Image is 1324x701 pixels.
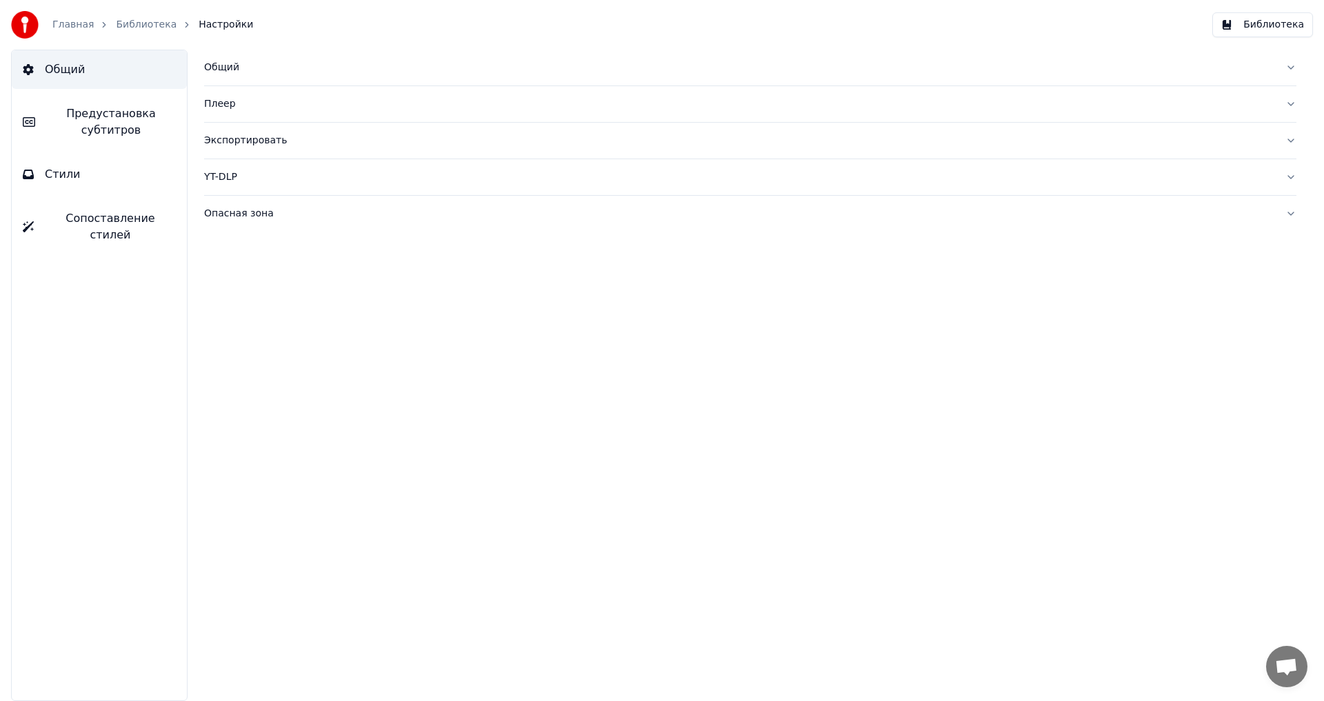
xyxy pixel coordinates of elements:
[45,210,176,243] span: Сопоставление стилей
[204,86,1296,122] button: Плеер
[1266,646,1307,687] a: Открытый чат
[46,105,176,139] span: Предустановка субтитров
[1212,12,1313,37] button: Библиотека
[12,155,187,194] button: Стили
[204,207,1274,221] div: Опасная зона
[11,11,39,39] img: youka
[52,18,253,32] nav: breadcrumb
[52,18,94,32] a: Главная
[204,50,1296,85] button: Общий
[199,18,253,32] span: Настройки
[204,97,1274,111] div: Плеер
[116,18,177,32] a: Библиотека
[45,61,85,78] span: Общий
[204,61,1274,74] div: Общий
[204,196,1296,232] button: Опасная зона
[12,50,187,89] button: Общий
[12,94,187,150] button: Предустановка субтитров
[204,123,1296,159] button: Экспортировать
[204,170,1274,184] div: YT-DLP
[45,166,81,183] span: Стили
[204,134,1274,148] div: Экспортировать
[204,159,1296,195] button: YT-DLP
[12,199,187,254] button: Сопоставление стилей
